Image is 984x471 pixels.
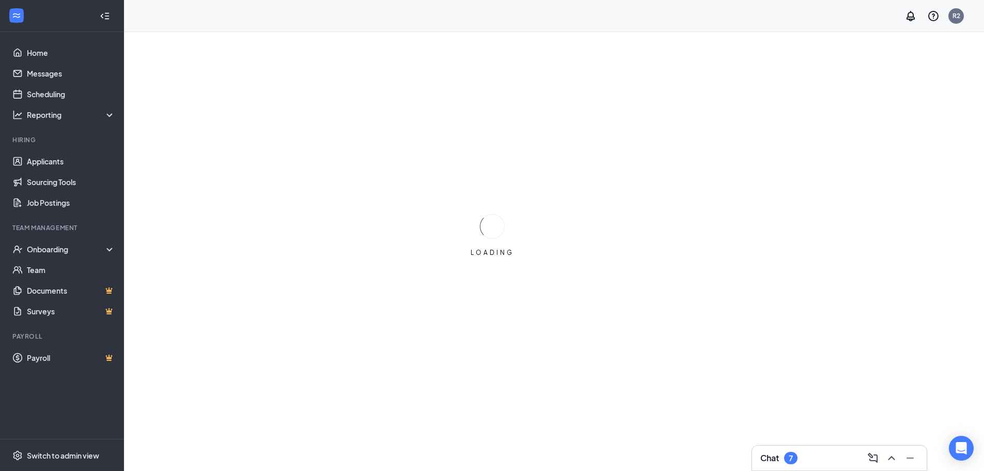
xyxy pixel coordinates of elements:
[927,10,940,22] svg: QuestionInfo
[27,63,115,84] a: Messages
[865,450,881,466] button: ComposeMessage
[27,260,115,280] a: Team
[466,248,518,257] div: LOADING
[27,42,115,63] a: Home
[27,450,99,461] div: Switch to admin view
[904,10,917,22] svg: Notifications
[12,223,113,232] div: Team Management
[902,450,918,466] button: Minimize
[27,347,115,368] a: PayrollCrown
[27,280,115,301] a: DocumentsCrown
[27,172,115,192] a: Sourcing Tools
[27,110,116,120] div: Reporting
[789,454,793,463] div: 7
[100,11,110,21] svg: Collapse
[867,452,879,464] svg: ComposeMessage
[12,450,23,461] svg: Settings
[12,244,23,254] svg: UserCheck
[949,436,974,461] div: Open Intercom Messenger
[27,192,115,213] a: Job Postings
[12,110,23,120] svg: Analysis
[952,11,960,20] div: R2
[883,450,900,466] button: ChevronUp
[27,151,115,172] a: Applicants
[11,10,22,21] svg: WorkstreamLogo
[885,452,898,464] svg: ChevronUp
[12,135,113,144] div: Hiring
[904,452,916,464] svg: Minimize
[27,84,115,104] a: Scheduling
[760,452,779,464] h3: Chat
[27,244,106,254] div: Onboarding
[12,332,113,341] div: Payroll
[27,301,115,322] a: SurveysCrown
